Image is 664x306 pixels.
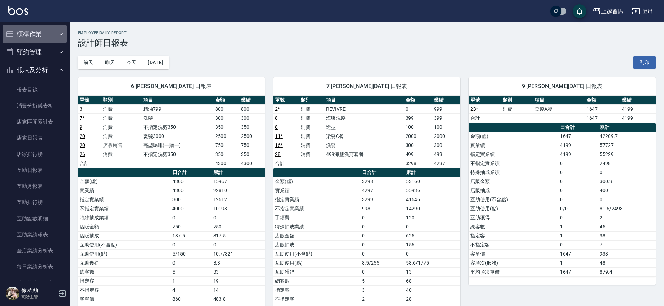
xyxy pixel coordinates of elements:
td: 實業績 [273,186,360,195]
td: 499 [432,150,460,159]
td: 300 [213,113,239,123]
a: 28 [275,151,281,157]
td: 999 [432,104,460,113]
td: 300.3 [598,177,656,186]
td: 海鹽洗髮 [324,113,404,123]
td: 客單價 [78,295,171,304]
td: 互助使用(不含點) [78,240,171,249]
td: 879.4 [598,267,656,276]
a: 8 [275,124,278,130]
td: 1 [171,276,212,285]
button: 報表及分析 [3,61,67,79]
td: 120 [404,213,460,222]
td: 店販金額 [273,231,360,240]
a: 8 [275,115,278,121]
td: REVIVRE [324,104,404,113]
td: 55229 [598,150,656,159]
td: 3298 [404,159,432,168]
td: 350 [239,123,265,132]
td: 消費 [501,104,533,113]
td: 店販抽成 [469,186,558,195]
span: 9 [PERSON_NAME][DATE] 日報表 [477,83,647,90]
td: 總客數 [273,276,360,285]
td: 2500 [239,132,265,141]
a: 互助月報表 [3,178,67,194]
td: 消費 [101,132,141,141]
td: 55936 [404,186,460,195]
th: 金額 [585,96,620,105]
span: 7 [PERSON_NAME][DATE] 日報表 [282,83,452,90]
a: 互助業績報表 [3,227,67,243]
td: 消費 [101,104,141,113]
td: 5 [360,276,404,285]
th: 金額 [404,96,432,105]
td: 750 [171,222,212,231]
td: 消費 [299,113,325,123]
td: 平均項次單價 [469,267,558,276]
td: 300 [432,141,460,150]
td: 0 [171,213,212,222]
td: 33 [212,267,265,276]
td: 58.6/1775 [404,258,460,267]
td: 不指定客 [273,295,360,304]
th: 日合計 [558,123,598,132]
td: 4199 [620,113,656,123]
td: 0 [360,240,404,249]
th: 單號 [78,96,101,105]
td: 不指定洗剪350 [141,150,213,159]
td: 0 [404,104,432,113]
td: 4297 [360,186,404,195]
td: 實業績 [469,141,558,150]
td: 14290 [404,204,460,213]
th: 累計 [212,168,265,177]
td: 0 [558,195,598,204]
td: 店販抽成 [273,240,360,249]
td: 38 [598,231,656,240]
td: 互助獲得 [273,267,360,276]
td: 0 [558,240,598,249]
td: 300 [404,141,432,150]
th: 單號 [273,96,299,105]
td: 2500 [213,132,239,141]
th: 項目 [324,96,404,105]
td: 燙髮3000 [141,132,213,141]
td: 1 [558,222,598,231]
td: 0 [598,168,656,177]
td: 3.3 [212,258,265,267]
td: 400 [598,186,656,195]
td: 41646 [404,195,460,204]
td: 1 [558,258,598,267]
td: 1 [558,231,598,240]
th: 業績 [432,96,460,105]
td: 店販金額 [78,222,171,231]
th: 金額 [213,96,239,105]
td: 300 [171,195,212,204]
td: 指定客 [78,276,171,285]
td: 81.6/2493 [598,204,656,213]
td: 100 [432,123,460,132]
td: 互助使用(不含點) [469,195,558,204]
a: 互助排行榜 [3,194,67,210]
td: 3299 [360,195,404,204]
h2: Employee Daily Report [78,31,656,35]
td: 染髮A餐 [533,104,585,113]
a: 營業統計分析表 [3,275,67,291]
td: 8.5/255 [360,258,404,267]
td: 2000 [432,132,460,141]
a: 26 [80,151,85,157]
td: 0 [360,231,404,240]
td: 2 [360,295,404,304]
td: 14 [212,285,265,295]
td: 750 [239,141,265,150]
td: 350 [213,150,239,159]
td: 13 [404,267,460,276]
td: 998 [360,204,404,213]
img: Person [6,287,19,300]
td: 不指定實業績 [78,204,171,213]
td: 1647 [585,113,620,123]
td: 399 [432,113,460,123]
td: 特殊抽成業績 [469,168,558,177]
button: 前天 [78,56,99,69]
th: 項目 [533,96,585,105]
a: 3 [80,106,82,112]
